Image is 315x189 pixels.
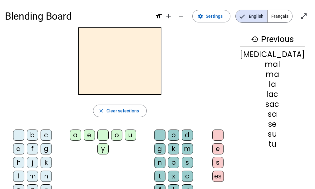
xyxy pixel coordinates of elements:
div: g [41,143,52,154]
mat-icon: close [98,108,104,114]
div: h [13,157,24,168]
div: d [13,143,24,154]
mat-icon: settings [198,13,203,19]
div: y [97,143,109,154]
div: n [41,171,52,182]
span: Settings [206,12,223,20]
div: e [212,143,224,154]
h1: Blending Board [5,6,150,26]
mat-icon: add [165,12,172,20]
div: mal [240,61,305,68]
span: English [236,10,267,22]
div: se [240,120,305,128]
div: b [27,130,38,141]
div: m [182,143,193,154]
div: d [182,130,193,141]
div: s [182,157,193,168]
div: n [154,157,165,168]
div: f [27,143,38,154]
div: x [168,171,179,182]
div: l [13,171,24,182]
div: s [212,157,224,168]
h3: Previous [240,32,305,46]
div: es [212,171,224,182]
div: u [125,130,136,141]
div: o [111,130,122,141]
mat-icon: remove [177,12,185,20]
div: i [97,130,109,141]
div: lac [240,91,305,98]
div: [MEDICAL_DATA] [240,51,305,58]
button: Decrease font size [175,10,187,22]
div: sac [240,101,305,108]
button: Clear selections [93,105,147,117]
div: sa [240,111,305,118]
div: k [41,157,52,168]
mat-button-toggle-group: Language selection [235,10,293,23]
div: c [41,130,52,141]
div: su [240,130,305,138]
mat-icon: history [251,35,258,43]
div: m [27,171,38,182]
mat-icon: format_size [155,12,162,20]
mat-icon: open_in_full [300,12,308,20]
div: la [240,81,305,88]
button: Settings [192,10,230,22]
div: t [154,171,165,182]
div: a [70,130,81,141]
button: Increase font size [162,10,175,22]
button: Enter full screen [298,10,310,22]
div: e [84,130,95,141]
span: Clear selections [106,107,139,115]
div: j [27,157,38,168]
div: c [182,171,193,182]
span: Français [268,10,292,22]
div: b [168,130,179,141]
div: k [168,143,179,154]
div: p [168,157,179,168]
div: g [154,143,165,154]
div: tu [240,140,305,148]
div: ma [240,71,305,78]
